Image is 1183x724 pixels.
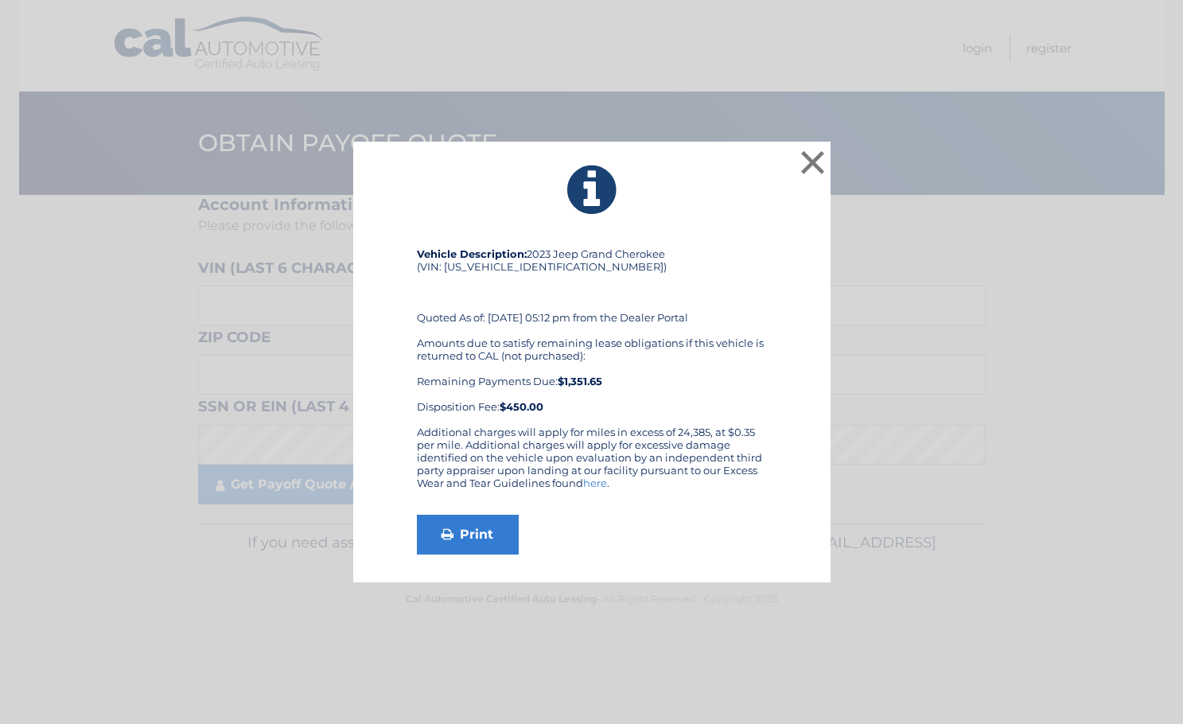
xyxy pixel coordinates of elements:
button: × [797,146,829,178]
b: $1,351.65 [558,375,602,387]
div: Amounts due to satisfy remaining lease obligations if this vehicle is returned to CAL (not purcha... [417,337,767,413]
div: 2023 Jeep Grand Cherokee (VIN: [US_VEHICLE_IDENTIFICATION_NUMBER]) Quoted As of: [DATE] 05:12 pm ... [417,247,767,426]
a: here [583,477,607,489]
strong: Vehicle Description: [417,247,527,260]
strong: $450.00 [500,400,543,413]
a: Print [417,515,519,555]
div: Additional charges will apply for miles in excess of 24,385, at $0.35 per mile. Additional charge... [417,426,767,502]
